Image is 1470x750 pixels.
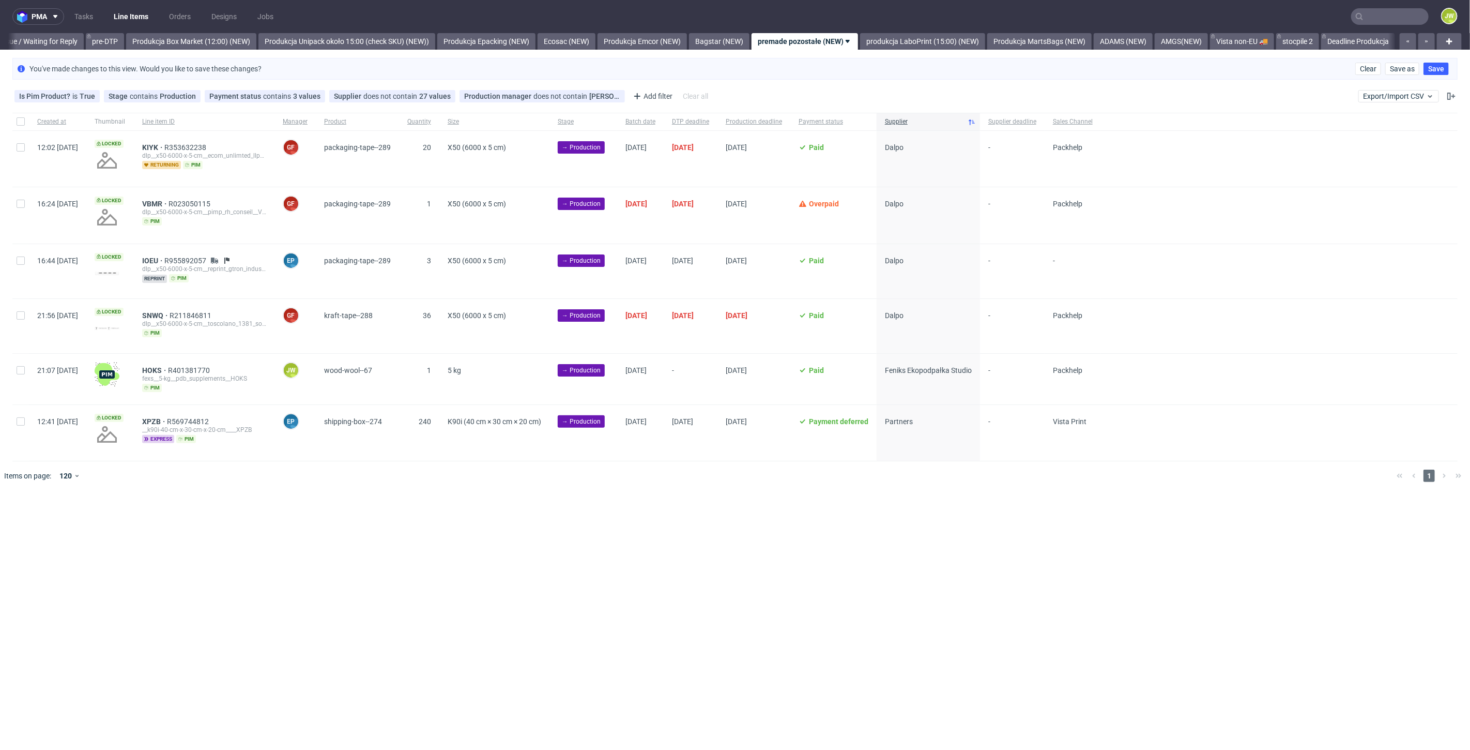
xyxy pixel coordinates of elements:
[726,143,747,152] span: [DATE]
[183,161,203,169] span: pim
[988,143,1036,174] span: -
[142,366,168,374] a: HOKS
[672,311,694,320] span: [DATE]
[95,205,119,230] img: no_design.png
[533,92,589,100] span: does not contain
[1276,33,1319,50] a: stocpile 2
[95,308,124,316] span: Locked
[1360,65,1376,72] span: Clear
[427,257,431,265] span: 3
[126,33,256,50] a: Produkcja Box Market (12:00) (NEW)
[1363,92,1434,100] span: Export/Import CSV
[209,92,263,100] span: Payment status
[1053,143,1082,152] span: Packhelp
[142,275,167,283] span: reprint
[324,200,391,208] span: packaging-tape--289
[885,366,972,374] span: Feniks Ekopodpałka Studio
[37,200,78,208] span: 16:24 [DATE]
[672,200,694,208] span: [DATE]
[142,417,167,426] a: XPZB
[448,117,541,126] span: Size
[284,197,298,211] figcaption: GF
[258,33,435,50] a: Produkcja Unipack około 15:00 (check SKU) (NEW))
[1053,417,1086,426] span: Vista Print
[4,471,51,481] span: Items on page:
[598,33,687,50] a: Produkcja Emcor (NEW)
[12,8,64,25] button: pma
[1390,65,1415,72] span: Save as
[1385,63,1419,75] button: Save as
[885,143,904,152] span: Dalpo
[885,417,913,426] span: Partners
[284,140,298,155] figcaption: GF
[589,92,620,100] div: [PERSON_NAME]
[142,265,266,273] div: dlp__x50-6000-x-5-cm__reprint_gtron_industrieelektronik_gmbh__IOEU
[17,11,32,23] img: logo
[988,366,1036,392] span: -
[988,311,1036,341] span: -
[169,200,212,208] a: R023050115
[625,257,647,265] span: [DATE]
[163,8,197,25] a: Orders
[427,200,431,208] span: 1
[142,143,164,152] span: KIYK
[1428,65,1444,72] span: Save
[19,92,72,100] span: Is Pim Product?
[726,366,747,374] span: [DATE]
[672,143,694,152] span: [DATE]
[142,208,266,216] div: dlp__x50-6000-x-5-cm__pimp_rh_conseil__VBMR
[293,92,320,100] div: 3 values
[142,217,162,226] span: pim
[324,417,382,426] span: shipping-box--274
[142,435,174,443] span: express
[1442,9,1457,23] figcaption: JW
[37,366,78,374] span: 21:07 [DATE]
[324,311,373,320] span: kraft-tape--288
[284,414,298,429] figcaption: EP
[167,417,211,426] span: R569744812
[1355,63,1381,75] button: Clear
[324,257,391,265] span: packaging-tape--289
[988,417,1036,448] span: -
[726,311,747,320] span: [DATE]
[407,117,431,126] span: Quantity
[1155,33,1208,50] a: AMGS(NEW)
[170,311,213,320] span: R211846811
[423,143,431,152] span: 20
[142,152,266,160] div: dlp__x50-6000-x-5-cm__ecom_unlimted_llp__KIYK
[80,92,95,100] div: True
[29,64,262,74] p: You've made changes to this view. Would you like to save these changes?
[142,320,266,328] div: dlp__x50-6000-x-5-cm__toscolano_1381_soc_coop__SNWQ
[629,88,675,104] div: Add filter
[448,143,506,152] span: X50 (6000 x 5 cm)
[726,417,747,426] span: [DATE]
[885,200,904,208] span: Dalpo
[324,143,391,152] span: packaging-tape--289
[423,311,431,320] span: 36
[142,426,266,434] div: __k90i-40-cm-x-30-cm-x-20-cm____XPZB
[284,253,298,268] figcaption: EP
[168,366,212,374] a: R401381770
[1423,470,1435,482] span: 1
[809,143,824,152] span: Paid
[1053,366,1082,374] span: Packhelp
[448,257,506,265] span: X50 (6000 x 5 cm)
[625,200,647,208] span: [DATE]
[142,311,170,320] a: SNWQ
[95,414,124,422] span: Locked
[205,8,243,25] a: Designs
[726,117,782,126] span: Production deadline
[142,374,266,383] div: fexs__5-kg__pdb_supplements__HOKS
[672,417,693,426] span: [DATE]
[885,117,963,126] span: Supplier
[625,143,647,152] span: [DATE]
[142,329,162,337] span: pim
[562,199,601,208] span: → Production
[176,435,196,443] span: pim
[37,117,78,126] span: Created at
[169,274,189,282] span: pim
[1321,33,1395,50] a: Deadline Produkcja
[448,366,461,374] span: 5 kg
